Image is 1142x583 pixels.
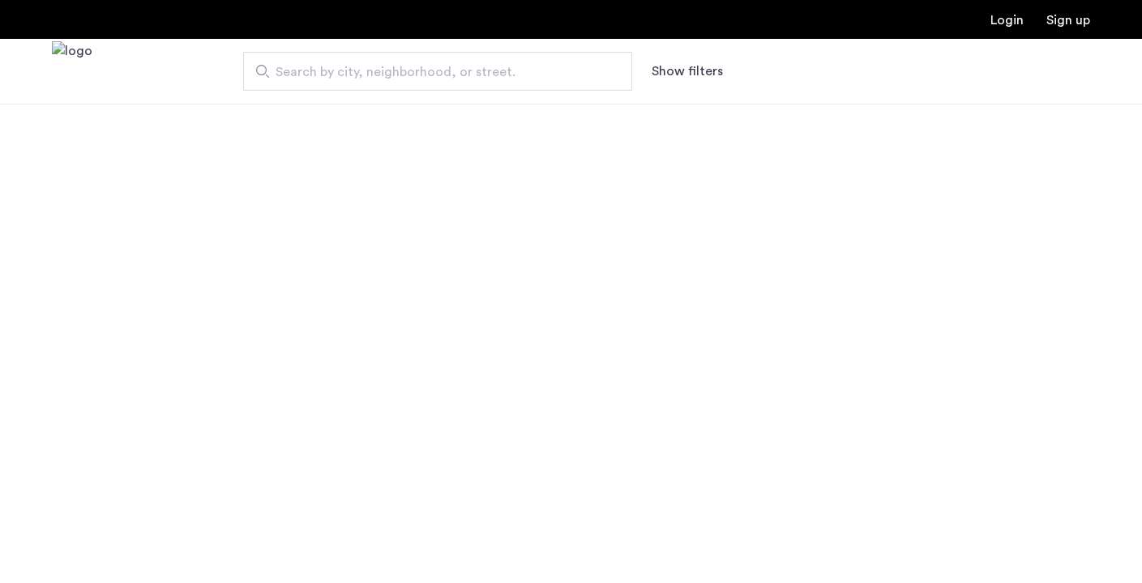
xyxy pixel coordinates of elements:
[243,52,632,91] input: Apartment Search
[276,62,587,82] span: Search by city, neighborhood, or street.
[52,41,92,102] a: Cazamio Logo
[652,62,723,81] button: Show or hide filters
[1046,14,1090,27] a: Registration
[990,14,1024,27] a: Login
[52,41,92,102] img: logo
